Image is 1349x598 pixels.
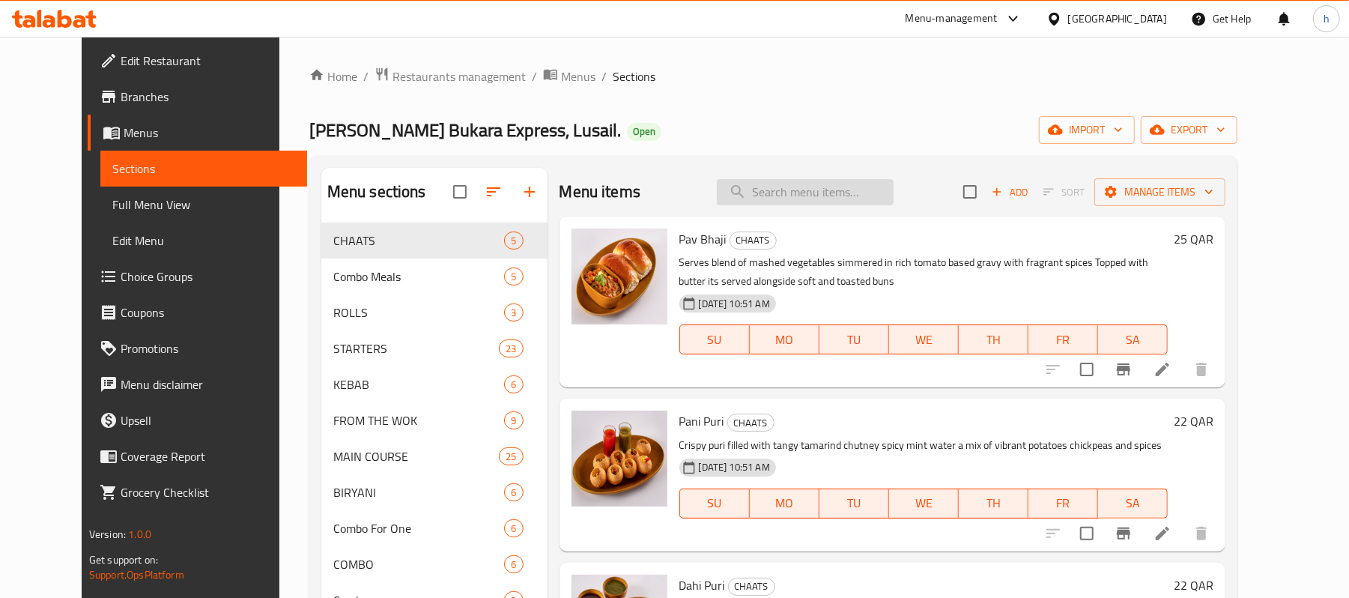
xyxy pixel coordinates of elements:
[825,492,883,514] span: TU
[121,483,295,501] span: Grocery Checklist
[88,438,307,474] a: Coverage Report
[1039,116,1135,144] button: import
[959,489,1028,519] button: TH
[121,375,295,393] span: Menu disclaimer
[321,438,548,474] div: MAIN COURSE25
[321,474,548,510] div: BIRYANI6
[693,460,776,474] span: [DATE] 10:51 AM
[499,339,523,357] div: items
[1174,229,1213,250] h6: 25 QAR
[756,329,813,351] span: MO
[88,115,307,151] a: Menus
[512,174,548,210] button: Add section
[819,489,889,519] button: TU
[89,550,158,570] span: Get support on:
[895,492,953,514] span: WE
[504,232,523,250] div: items
[321,330,548,366] div: STARTERS23
[1154,360,1171,378] a: Edit menu item
[504,268,523,286] div: items
[321,259,548,295] div: Combo Meals5
[333,232,505,250] div: CHAATS
[504,555,523,573] div: items
[112,232,295,250] span: Edit Menu
[121,303,295,321] span: Coupons
[1141,116,1237,144] button: export
[505,414,522,428] span: 9
[679,574,725,597] span: Dahi Puri
[505,558,522,572] span: 6
[679,410,724,432] span: Pani Puri
[333,483,505,501] span: BIRYANI
[1154,525,1171,543] a: Edit menu item
[499,447,523,465] div: items
[959,324,1028,354] button: TH
[504,303,523,321] div: items
[321,366,548,402] div: KEBAB6
[532,67,537,85] li: /
[1094,178,1225,206] button: Manage items
[321,402,548,438] div: FROM THE WOK9
[504,483,523,501] div: items
[363,67,369,85] li: /
[679,489,750,519] button: SU
[693,297,776,311] span: [DATE] 10:51 AM
[601,67,607,85] li: /
[100,151,307,187] a: Sections
[561,67,595,85] span: Menus
[333,339,500,357] span: STARTERS
[333,411,505,429] span: FROM THE WOK
[321,223,548,259] div: CHAATS5
[88,366,307,402] a: Menu disclaimer
[1106,351,1142,387] button: Branch-specific-item
[504,411,523,429] div: items
[727,414,774,432] div: CHAATS
[730,232,777,250] div: CHAATS
[906,10,998,28] div: Menu-management
[986,181,1034,204] button: Add
[88,474,307,510] a: Grocery Checklist
[756,492,813,514] span: MO
[954,176,986,208] span: Select section
[1106,516,1142,552] button: Branch-specific-item
[895,329,953,351] span: WE
[613,67,655,85] span: Sections
[121,339,295,357] span: Promotions
[321,546,548,582] div: COMBO6
[560,181,641,203] h2: Menu items
[1028,324,1098,354] button: FR
[392,67,526,85] span: Restaurants management
[121,52,295,70] span: Edit Restaurant
[88,330,307,366] a: Promotions
[1174,411,1213,432] h6: 22 QAR
[333,375,505,393] span: KEBAB
[505,486,522,500] span: 6
[627,123,661,141] div: Open
[686,492,744,514] span: SU
[333,555,505,573] span: COMBO
[686,329,744,351] span: SU
[112,160,295,178] span: Sections
[333,519,505,537] div: Combo For One
[679,324,750,354] button: SU
[750,489,819,519] button: MO
[89,565,184,585] a: Support.OpsPlatform
[1034,492,1092,514] span: FR
[89,525,126,544] span: Version:
[989,184,1030,201] span: Add
[889,324,959,354] button: WE
[505,522,522,536] span: 6
[100,223,307,259] a: Edit Menu
[730,232,776,249] span: CHAATS
[321,295,548,330] div: ROLLS3
[1183,351,1219,387] button: delete
[327,181,426,203] h2: Menu sections
[728,414,774,432] span: CHAATS
[1098,489,1168,519] button: SA
[88,43,307,79] a: Edit Restaurant
[321,510,548,546] div: Combo For One6
[128,525,151,544] span: 1.0.0
[1153,121,1225,139] span: export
